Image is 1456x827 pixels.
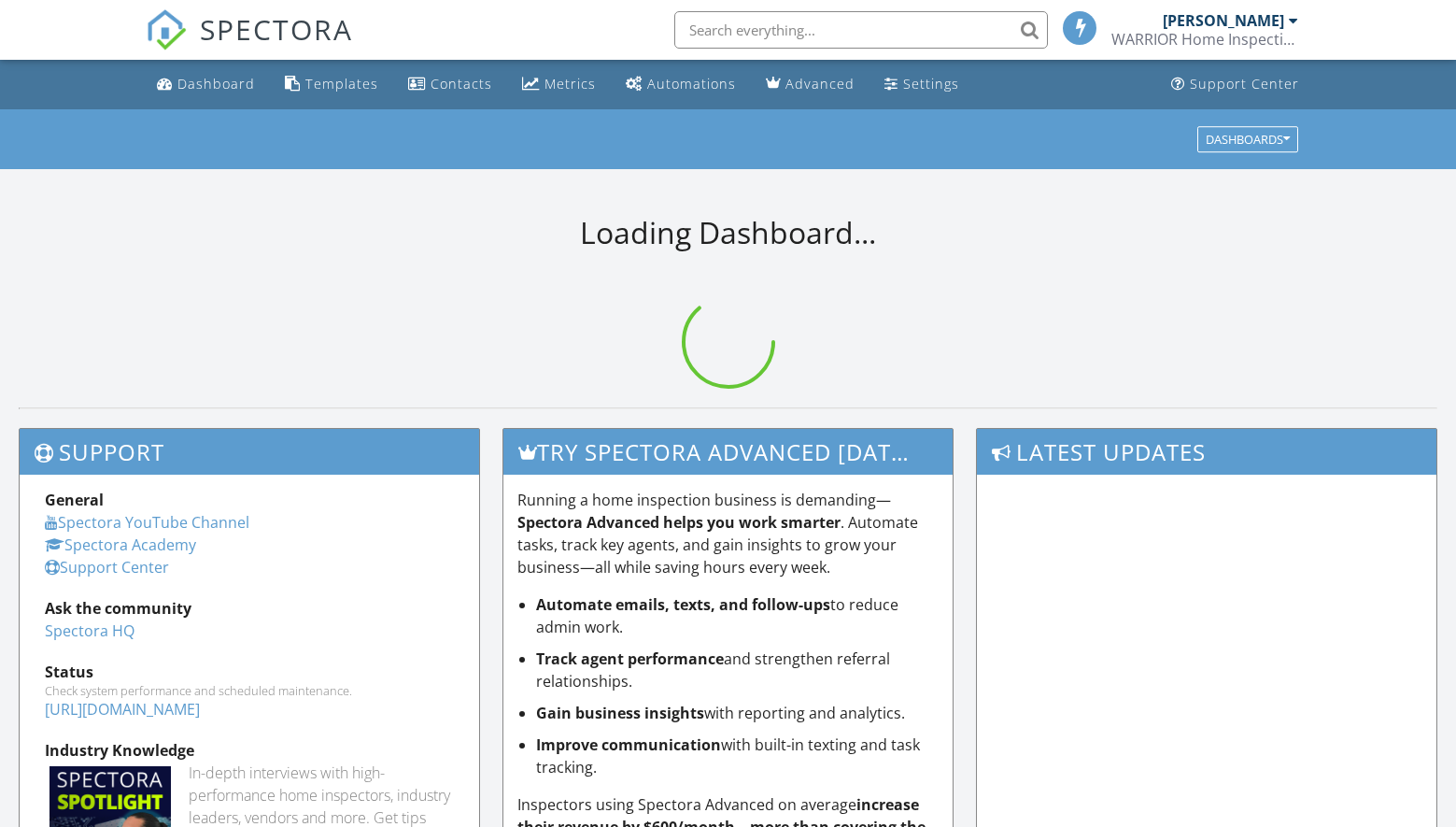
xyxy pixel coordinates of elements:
[401,67,500,102] a: Contacts
[977,429,1436,475] h3: Latest Updates
[45,597,454,620] div: Ask the community
[536,649,724,669] strong: Track agent performance
[1206,133,1290,146] div: Dashboards
[1190,75,1299,93] div: Support Center
[146,25,353,64] a: SPECTORA
[536,703,704,723] strong: Gain business insights
[20,429,479,475] h3: Support
[515,67,603,102] a: Metrics
[536,594,830,615] strong: Automate emails, texts, and follow-ups
[146,9,187,50] img: The Best Home Inspection Software - Spectora
[903,75,959,93] div: Settings
[45,512,249,533] a: Spectora YouTube Channel
[1197,126,1298,152] button: Dashboards
[277,67,386,102] a: Templates
[517,512,841,533] strong: Spectora Advanced helps you work smarter
[45,620,134,641] a: Spectora HQ
[544,75,596,93] div: Metrics
[149,67,262,102] a: Dashboard
[503,429,952,475] h3: Try spectora advanced [DATE]
[674,11,1048,49] input: Search everything...
[45,739,454,762] div: Industry Knowledge
[785,75,855,93] div: Advanced
[647,75,736,93] div: Automations
[536,648,938,692] li: and strengthen referral relationships.
[1111,30,1298,49] div: WARRIOR Home Inspections, LLC
[1164,67,1307,102] a: Support Center
[536,734,938,778] li: with built-in texting and task tracking.
[45,683,454,698] div: Check system performance and scheduled maintenance.
[200,9,353,49] span: SPECTORA
[177,75,255,93] div: Dashboard
[305,75,378,93] div: Templates
[431,75,492,93] div: Contacts
[618,67,743,102] a: Automations (Basic)
[536,593,938,638] li: to reduce admin work.
[45,699,200,720] a: [URL][DOMAIN_NAME]
[536,702,938,724] li: with reporting and analytics.
[45,557,169,577] a: Support Center
[45,490,104,510] strong: General
[517,489,938,578] p: Running a home inspection business is demanding— . Automate tasks, track key agents, and gain ins...
[758,67,862,102] a: Advanced
[1163,11,1284,30] div: [PERSON_NAME]
[536,734,721,755] strong: Improve communication
[45,661,454,683] div: Status
[45,535,196,555] a: Spectora Academy
[877,67,967,102] a: Settings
